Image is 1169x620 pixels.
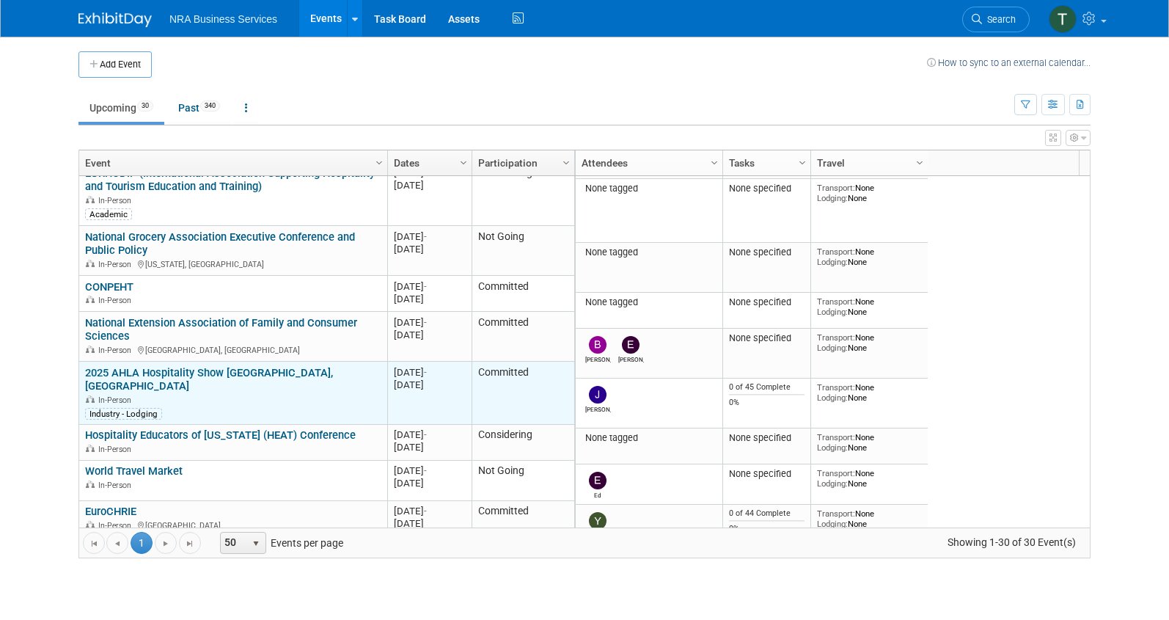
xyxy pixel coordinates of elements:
[86,481,95,488] img: In-Person Event
[472,501,574,551] td: Committed
[817,183,923,204] div: None None
[1049,5,1077,33] img: Terry Gamal ElDin
[86,260,95,267] img: In-Person Event
[85,366,333,393] a: 2025 AHLA Hospitality Show [GEOGRAPHIC_DATA], [GEOGRAPHIC_DATA]
[372,150,388,172] a: Column Settings
[589,336,607,354] img: Bob Inskeep
[582,247,717,258] div: None tagged
[582,150,713,175] a: Attendees
[160,538,172,550] span: Go to the next page
[424,281,427,292] span: -
[202,532,358,554] span: Events per page
[585,489,611,499] div: Ed Kastli
[85,167,375,194] a: EURHODIP (International Association Supporting Hospitality and Tourism Education and Training)
[472,312,574,362] td: Committed
[458,157,469,169] span: Column Settings
[373,157,385,169] span: Column Settings
[98,395,136,405] span: In-Person
[85,505,136,518] a: EuroCHRIE
[131,532,153,554] span: 1
[221,533,246,553] span: 50
[78,51,152,78] button: Add Event
[817,468,923,489] div: None None
[817,478,848,489] span: Lodging:
[559,150,575,172] a: Column Settings
[817,183,855,193] span: Transport:
[796,157,808,169] span: Column Settings
[729,382,805,393] div: 0 of 45 Complete
[155,532,177,554] a: Go to the next page
[85,519,381,531] div: [GEOGRAPHIC_DATA]
[912,150,928,172] a: Column Settings
[817,296,923,318] div: None None
[817,247,923,268] div: None None
[424,317,427,328] span: -
[85,343,381,356] div: [GEOGRAPHIC_DATA], [GEOGRAPHIC_DATA]
[472,276,574,312] td: Committed
[817,442,848,453] span: Lodging:
[478,150,565,175] a: Participation
[85,258,381,270] div: [US_STATE], [GEOGRAPHIC_DATA]
[729,150,801,175] a: Tasks
[817,432,923,453] div: None None
[394,293,465,305] div: [DATE]
[729,183,805,194] div: None specified
[85,428,356,442] a: Hospitality Educators of [US_STATE] (HEAT) Conference
[817,247,855,257] span: Transport:
[707,150,723,172] a: Column Settings
[98,196,136,205] span: In-Person
[85,316,357,343] a: National Extension Association of Family and Consumer Sciences
[424,167,427,178] span: -
[589,512,607,530] img: Yamel Henriksen
[817,307,848,317] span: Lodging:
[795,150,811,172] a: Column Settings
[472,162,574,226] td: Considering
[169,13,277,25] span: NRA Business Services
[817,468,855,478] span: Transport:
[111,538,123,550] span: Go to the previous page
[585,404,611,413] div: Jennifer Bonilla
[472,362,574,425] td: Committed
[472,425,574,461] td: Considering
[817,508,923,530] div: None None
[456,150,472,172] a: Column Settings
[179,532,201,554] a: Go to the last page
[98,445,136,454] span: In-Person
[817,332,923,354] div: None None
[394,329,465,341] div: [DATE]
[98,346,136,355] span: In-Person
[394,230,465,243] div: [DATE]
[934,532,1090,552] span: Showing 1-30 of 30 Event(s)
[394,150,462,175] a: Dates
[394,243,465,255] div: [DATE]
[394,316,465,329] div: [DATE]
[250,538,262,550] span: select
[817,382,855,393] span: Transport:
[88,538,100,550] span: Go to the first page
[582,183,717,194] div: None tagged
[729,398,805,408] div: 0%
[184,538,196,550] span: Go to the last page
[589,472,607,489] img: Ed Kastli
[98,296,136,305] span: In-Person
[424,429,427,440] span: -
[817,508,855,519] span: Transport:
[106,532,128,554] a: Go to the previous page
[424,465,427,476] span: -
[394,505,465,517] div: [DATE]
[817,519,848,529] span: Lodging:
[78,94,164,122] a: Upcoming30
[817,393,848,403] span: Lodging:
[982,14,1016,25] span: Search
[729,247,805,258] div: None specified
[817,296,855,307] span: Transport:
[817,343,848,353] span: Lodging:
[137,101,153,112] span: 30
[85,150,378,175] a: Event
[729,296,805,308] div: None specified
[85,408,162,420] div: Industry - Lodging
[394,366,465,379] div: [DATE]
[98,260,136,269] span: In-Person
[86,346,95,353] img: In-Person Event
[394,464,465,477] div: [DATE]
